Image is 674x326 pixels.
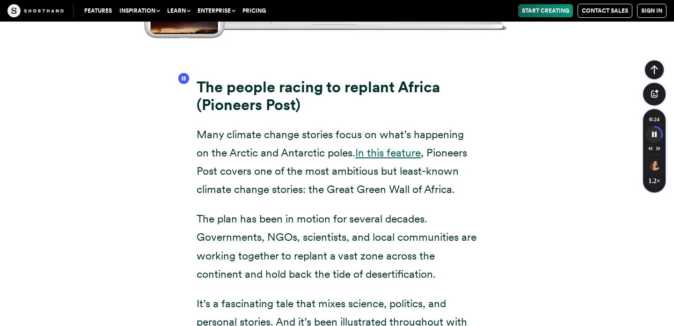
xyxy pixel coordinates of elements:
[197,78,440,114] strong: The people racing to replant Africa (Pioneers Post)
[194,4,239,17] button: Enterprise
[637,4,667,18] a: Sign in
[163,4,194,17] button: Learn
[116,4,163,17] button: Inspiration
[197,210,477,283] p: The plan has been in motion for several decades. Governments, NGOs, scientists, and local communi...
[197,126,477,199] p: Many climate change stories focus on what’s happening on the Arctic and Antarctic poles. , Pionee...
[7,4,64,17] img: The Craft
[81,4,116,17] a: Features
[355,146,421,159] a: In this feature
[239,4,270,17] a: Pricing
[578,4,632,18] a: Contact Sales
[518,4,573,17] a: Start Creating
